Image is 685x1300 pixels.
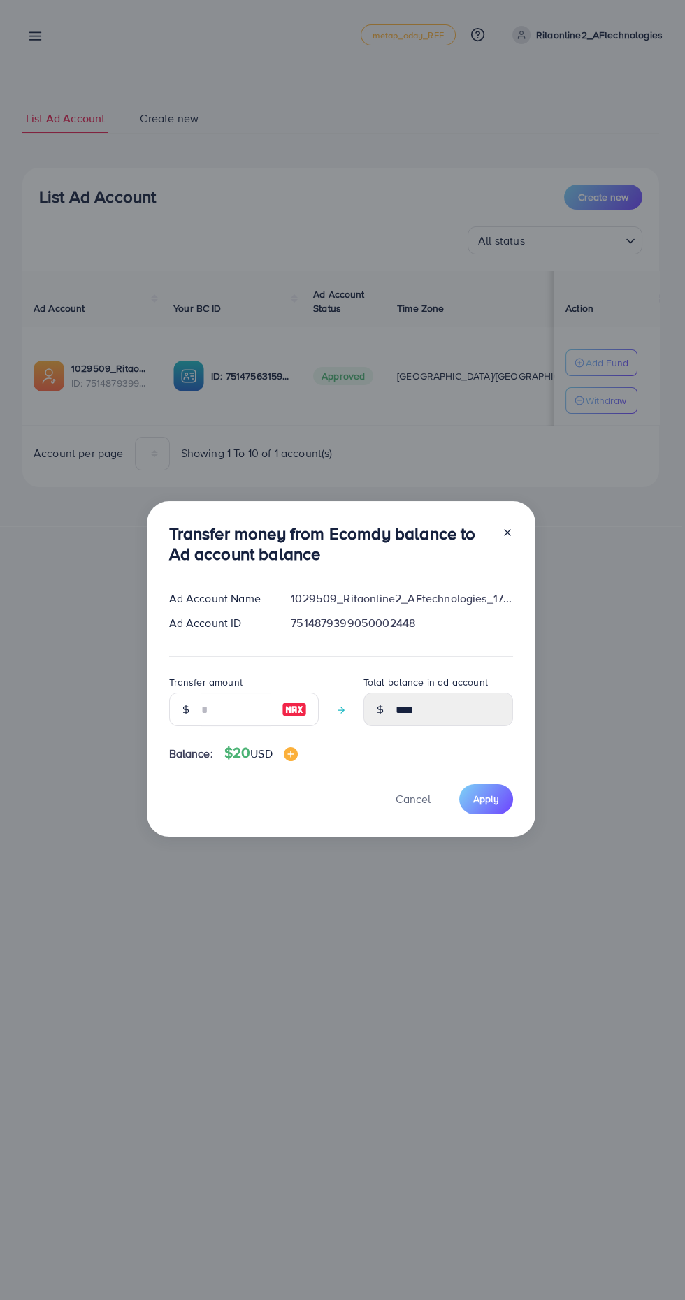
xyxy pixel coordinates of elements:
div: 7514879399050002448 [280,615,524,631]
label: Total balance in ad account [363,675,488,689]
img: image [282,701,307,718]
div: Ad Account Name [158,591,280,607]
span: Balance: [169,746,213,762]
div: 1029509_Ritaonline2_AFtechnologies_1749694212679 [280,591,524,607]
span: Apply [473,792,499,806]
button: Cancel [378,784,448,814]
h4: $20 [224,744,298,762]
h3: Transfer money from Ecomdy balance to Ad account balance [169,523,491,564]
label: Transfer amount [169,675,243,689]
iframe: Chat [626,1237,675,1290]
div: Ad Account ID [158,615,280,631]
span: Cancel [396,791,431,807]
span: USD [250,746,272,761]
button: Apply [459,784,513,814]
img: image [284,747,298,761]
